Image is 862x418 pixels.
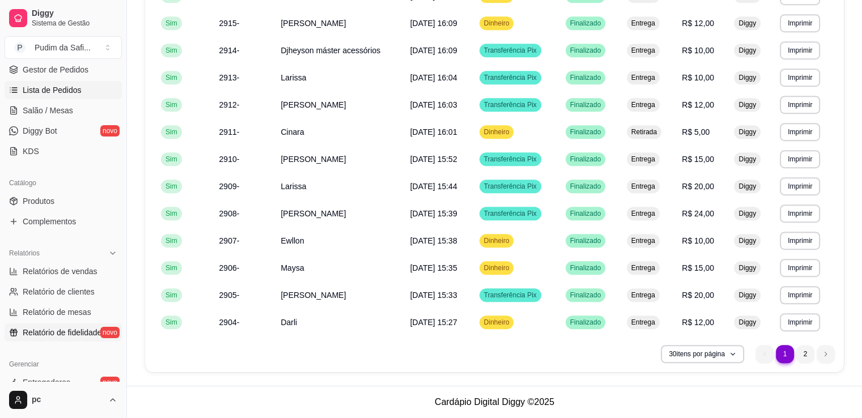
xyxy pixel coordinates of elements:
[281,100,346,109] span: [PERSON_NAME]
[32,8,117,19] span: Diggy
[410,291,457,300] span: [DATE] 15:33
[5,5,122,32] a: DiggySistema de Gestão
[482,263,512,272] span: Dinheiro
[682,182,714,191] span: R$ 20,00
[5,101,122,120] a: Salão / Mesas
[568,236,604,245] span: Finalizado
[736,46,758,55] span: Diggy
[163,73,180,82] span: Sim
[219,155,240,164] span: 2910-
[682,236,714,245] span: R$ 10,00
[23,195,54,207] span: Produtos
[281,291,346,300] span: [PERSON_NAME]
[5,61,122,79] a: Gestor de Pedidos
[682,318,714,327] span: R$ 12,00
[780,96,820,114] button: Imprimir
[736,127,758,137] span: Diggy
[568,291,604,300] span: Finalizado
[163,100,180,109] span: Sim
[736,236,758,245] span: Diggy
[410,155,457,164] span: [DATE] 15:52
[410,209,457,218] span: [DATE] 15:39
[736,318,758,327] span: Diggy
[780,286,820,304] button: Imprimir
[568,155,604,164] span: Finalizado
[5,355,122,373] div: Gerenciar
[780,204,820,223] button: Imprimir
[23,327,101,338] span: Relatório de fidelidade
[568,46,604,55] span: Finalizado
[780,259,820,277] button: Imprimir
[23,84,82,96] span: Lista de Pedidos
[5,373,122,391] a: Entregadoresnovo
[5,192,122,210] a: Produtos
[629,46,657,55] span: Entrega
[817,345,835,363] li: next page button
[629,19,657,28] span: Entrega
[682,73,714,82] span: R$ 10,00
[163,127,180,137] span: Sim
[219,19,240,28] span: 2915-
[5,386,122,413] button: pc
[568,318,604,327] span: Finalizado
[410,19,457,28] span: [DATE] 16:09
[23,306,91,318] span: Relatório de mesas
[281,236,304,245] span: Ewllon
[410,73,457,82] span: [DATE] 16:04
[568,209,604,218] span: Finalizado
[629,100,657,109] span: Entrega
[482,100,539,109] span: Transferência Pix
[568,182,604,191] span: Finalizado
[163,182,180,191] span: Sim
[163,19,180,28] span: Sim
[736,291,758,300] span: Diggy
[5,142,122,160] a: KDS
[410,263,457,272] span: [DATE] 15:35
[482,318,512,327] span: Dinheiro
[5,122,122,140] a: Diggy Botnovo
[281,19,346,28] span: [PERSON_NAME]
[736,263,758,272] span: Diggy
[23,377,70,388] span: Entregadores
[9,249,40,258] span: Relatórios
[629,182,657,191] span: Entrega
[629,318,657,327] span: Entrega
[736,209,758,218] span: Diggy
[568,73,604,82] span: Finalizado
[163,263,180,272] span: Sim
[482,182,539,191] span: Transferência Pix
[482,127,512,137] span: Dinheiro
[23,216,76,227] span: Complementos
[35,42,91,53] div: Pudim da Safi ...
[23,105,73,116] span: Salão / Mesas
[776,345,794,363] li: pagination item 1 active
[629,236,657,245] span: Entrega
[482,73,539,82] span: Transferência Pix
[482,46,539,55] span: Transferência Pix
[127,386,862,418] footer: Cardápio Digital Diggy © 2025
[410,318,457,327] span: [DATE] 15:27
[219,318,240,327] span: 2904-
[219,46,240,55] span: 2914-
[410,236,457,245] span: [DATE] 15:38
[5,212,122,231] a: Complementos
[482,236,512,245] span: Dinheiro
[661,345,744,363] button: 30itens por página
[682,100,714,109] span: R$ 12,00
[163,291,180,300] span: Sim
[736,182,758,191] span: Diggy
[629,263,657,272] span: Entrega
[5,174,122,192] div: Catálogo
[32,395,104,405] span: pc
[780,69,820,87] button: Imprimir
[736,19,758,28] span: Diggy
[629,73,657,82] span: Entrega
[219,263,240,272] span: 2906-
[23,146,39,157] span: KDS
[780,177,820,195] button: Imprimir
[410,182,457,191] span: [DATE] 15:44
[163,155,180,164] span: Sim
[219,127,240,137] span: 2911-
[568,19,604,28] span: Finalizado
[629,291,657,300] span: Entrega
